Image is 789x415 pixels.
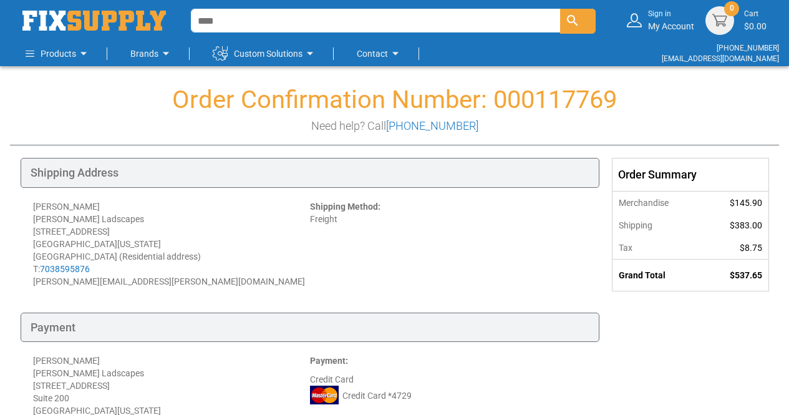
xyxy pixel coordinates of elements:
span: $8.75 [740,243,762,253]
h3: Need help? Call [10,120,779,132]
span: $145.90 [730,198,762,208]
small: Sign in [648,9,694,19]
div: Payment [21,313,599,343]
a: [PHONE_NUMBER] [386,119,478,132]
a: store logo [22,11,166,31]
a: Products [26,41,91,66]
th: Tax [612,237,703,260]
span: $537.65 [730,270,762,280]
th: Shipping [612,214,703,237]
img: MC [310,386,339,404]
strong: Payment: [310,356,348,366]
span: $383.00 [730,220,762,230]
span: $0.00 [744,21,767,31]
span: 0 [730,3,734,14]
div: Order Summary [612,159,768,191]
small: Cart [744,9,767,19]
strong: Shipping Method: [310,202,380,212]
a: [EMAIL_ADDRESS][DOMAIN_NAME] [662,54,779,63]
th: Merchandise [612,191,703,214]
img: Fix Industrial Supply [22,11,166,31]
span: Credit Card *4729 [342,389,412,402]
div: My Account [648,9,694,32]
a: Brands [130,41,173,66]
a: [PHONE_NUMBER] [717,44,779,52]
a: 7038595876 [40,264,90,274]
div: Freight [310,200,587,288]
h1: Order Confirmation Number: 000117769 [10,86,779,114]
a: Custom Solutions [213,41,317,66]
div: [PERSON_NAME] [PERSON_NAME] Ladscapes [STREET_ADDRESS] [GEOGRAPHIC_DATA][US_STATE] [GEOGRAPHIC_DA... [33,200,310,288]
a: Contact [357,41,403,66]
div: Shipping Address [21,158,599,188]
strong: Grand Total [619,270,666,280]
